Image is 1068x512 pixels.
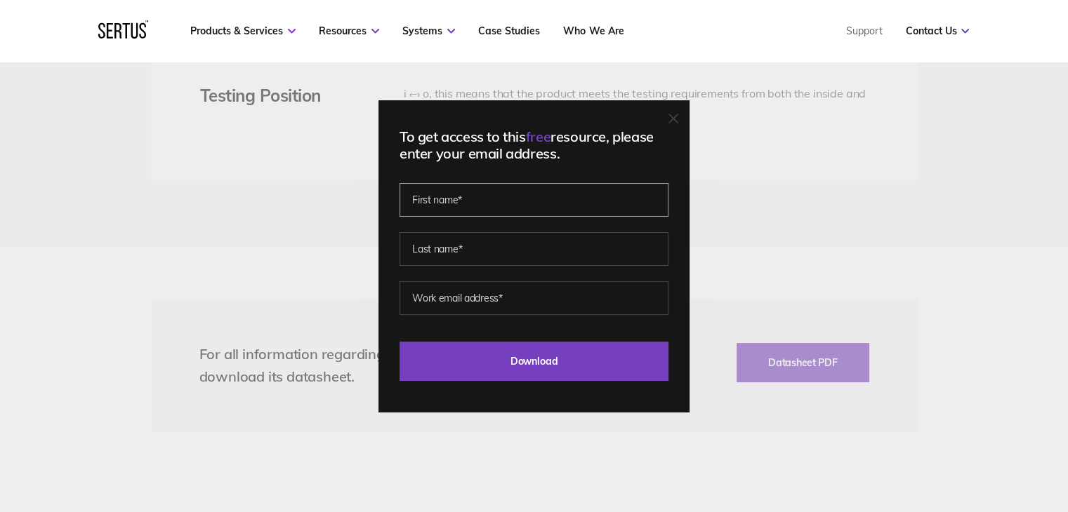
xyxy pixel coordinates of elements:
a: Case Studies [478,25,540,37]
a: Contact Us [905,25,969,37]
div: To get access to this resource, please enter your email address. [400,128,668,162]
a: Who We Are [563,25,624,37]
a: Systems [402,25,455,37]
a: Resources [319,25,379,37]
input: Last name* [400,232,668,266]
a: Products & Services [190,25,296,37]
iframe: Chat Widget [998,445,1068,512]
a: Support [845,25,882,37]
input: First name* [400,183,668,217]
span: free [526,128,551,145]
input: Download [400,342,668,381]
input: Work email address* [400,281,668,315]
